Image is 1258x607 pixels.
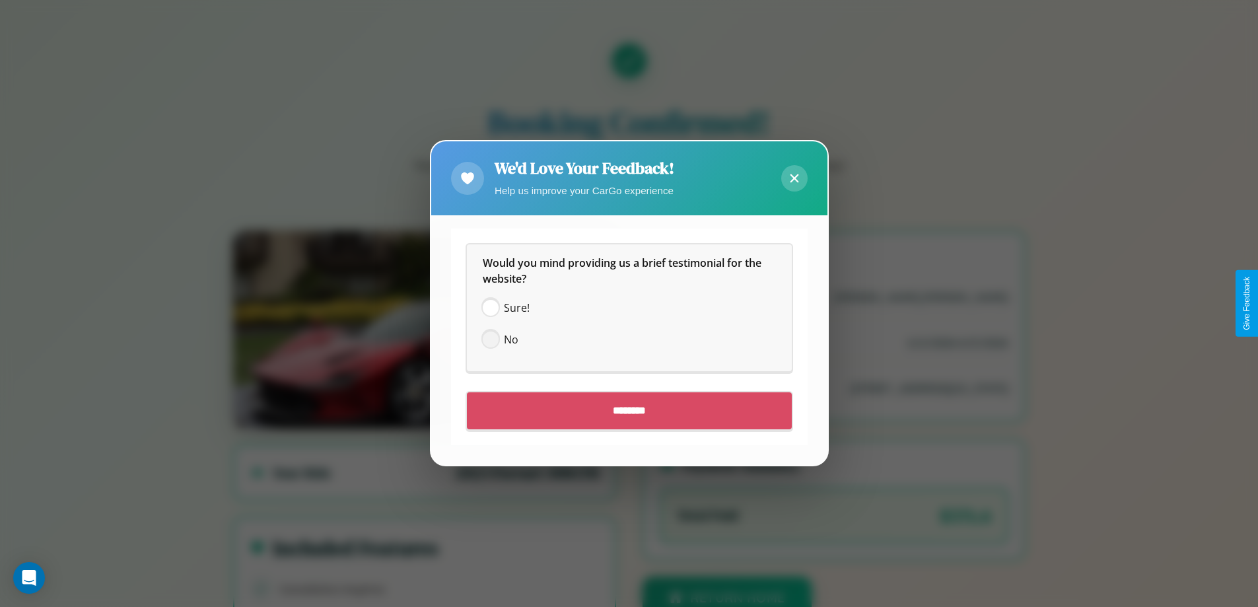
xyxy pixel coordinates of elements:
[1242,277,1251,330] div: Give Feedback
[483,256,764,287] span: Would you mind providing us a brief testimonial for the website?
[504,332,518,348] span: No
[495,157,674,179] h2: We'd Love Your Feedback!
[495,182,674,199] p: Help us improve your CarGo experience
[13,562,45,594] div: Open Intercom Messenger
[504,301,530,316] span: Sure!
